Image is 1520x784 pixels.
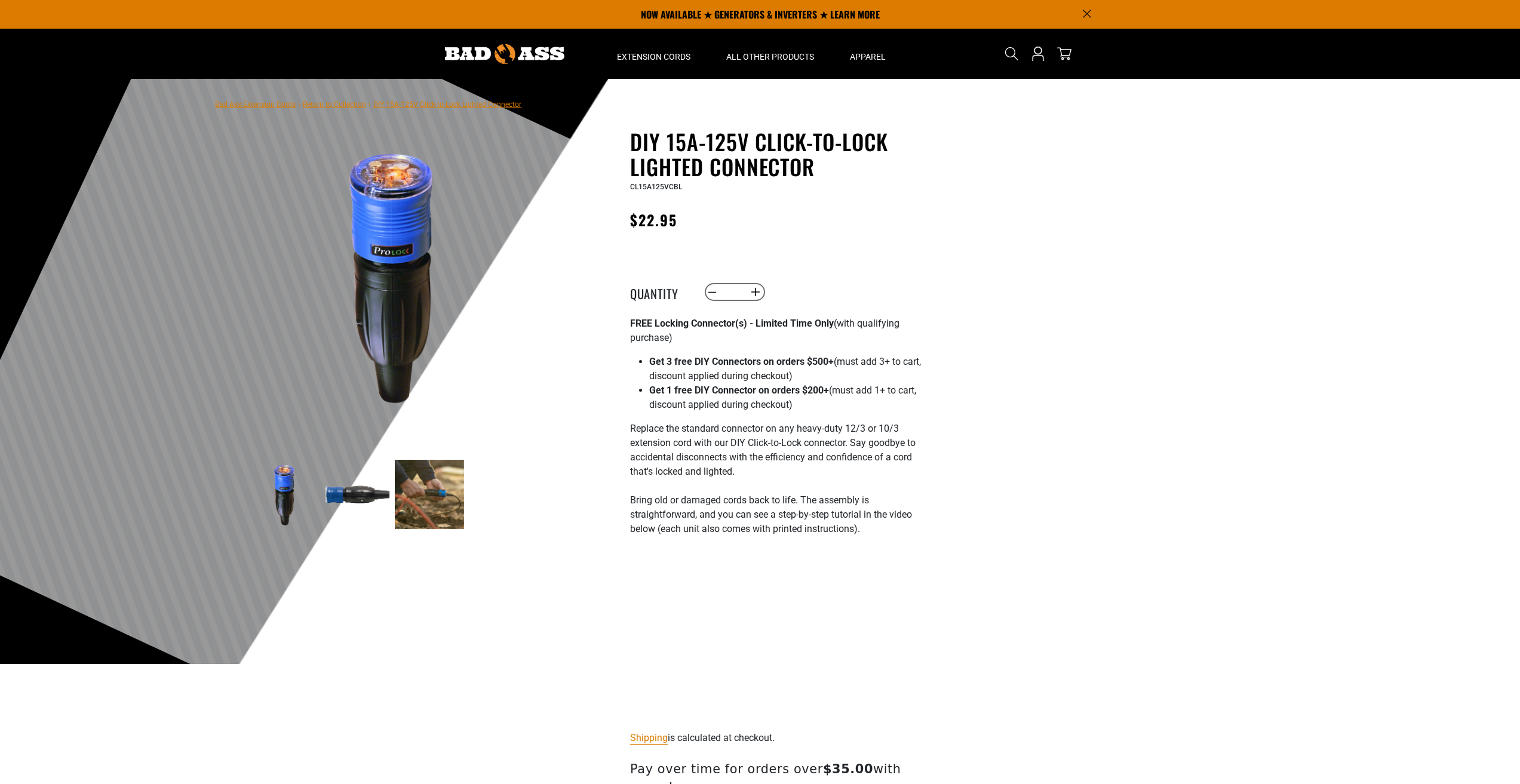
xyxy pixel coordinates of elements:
span: › [298,100,300,109]
summary: Apparel [832,29,904,79]
span: (with qualifying purchase) [630,318,899,343]
label: Quantity [630,284,690,300]
strong: Get 3 free DIY Connectors on orders $500+ [649,356,834,367]
span: (must add 3+ to cart, discount applied during checkout) [649,356,921,382]
span: $22.95 [630,209,677,230]
nav: breadcrumbs [215,97,521,111]
summary: All Other Products [708,29,832,79]
iframe: Bad Ass DIY Locking Cord - Instructions [630,560,923,725]
summary: Extension Cords [599,29,708,79]
div: is calculated at checkout. [630,730,923,746]
img: Bad Ass Extension Cords [445,44,564,64]
span: › [369,100,371,109]
span: CL15A125VCBL [630,183,682,191]
span: Extension Cords [617,51,690,62]
a: Bad Ass Extension Cords [215,100,296,109]
h1: DIY 15A-125V Click-to-Lock Lighted Connector [630,129,923,179]
strong: FREE Locking Connector(s) - Limited Time Only [630,318,834,329]
span: All Other Products [726,51,814,62]
strong: Get 1 free DIY Connector on orders $200+ [649,385,829,396]
span: Apparel [850,51,886,62]
span: (must add 1+ to cart, discount applied during checkout) [649,385,916,410]
span: DIY 15A-125V Click-to-Lock Lighted Connector [373,100,521,109]
p: Replace the standard connector on any heavy-duty 12/3 or 10/3 extension cord with our DIY Click-t... [630,422,923,551]
a: Return to Collection [303,100,366,109]
a: Shipping [630,732,668,743]
summary: Search [1002,44,1021,63]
